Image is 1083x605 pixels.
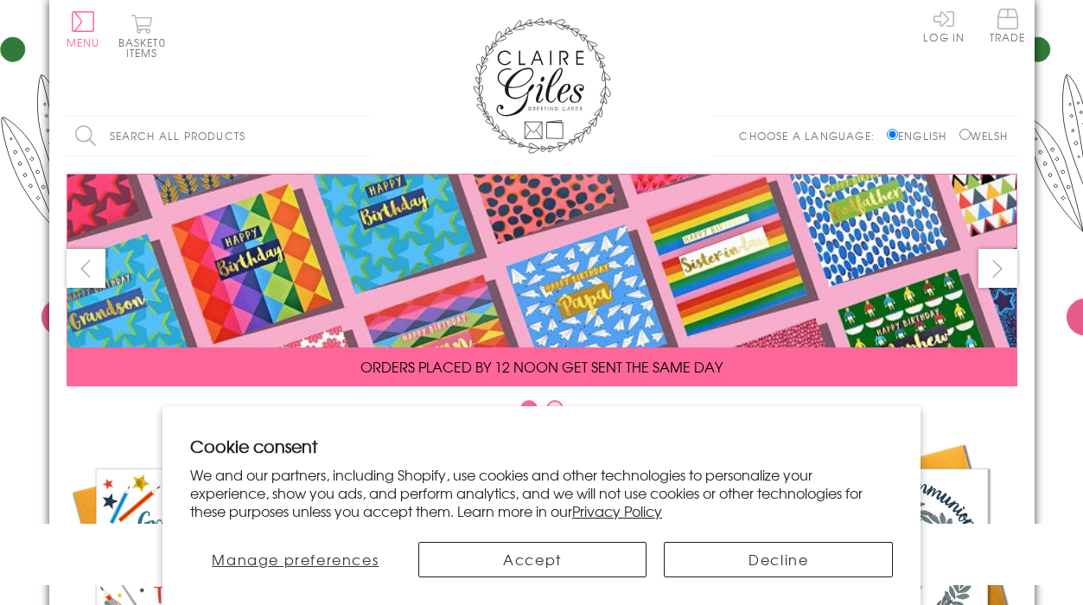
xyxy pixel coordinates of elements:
[190,466,893,519] p: We and our partners, including Shopify, use cookies and other technologies to personalize your ex...
[978,249,1017,288] button: next
[887,129,898,140] input: English
[664,542,893,577] button: Decline
[959,128,1009,143] label: Welsh
[959,129,971,140] input: Welsh
[67,249,105,288] button: prev
[67,117,369,156] input: Search all products
[67,35,100,50] span: Menu
[352,117,369,156] input: Search
[360,356,723,377] span: ORDERS PLACED BY 12 NOON GET SENT THE SAME DAY
[546,400,564,417] button: Carousel Page 2
[887,128,955,143] label: English
[212,549,379,570] span: Manage preferences
[739,128,883,143] p: Choose a language:
[190,434,893,458] h2: Cookie consent
[520,400,538,417] button: Carousel Page 1 (Current Slide)
[990,9,1026,42] span: Trade
[118,14,166,58] button: Basket0 items
[190,542,401,577] button: Manage preferences
[67,399,1017,426] div: Carousel Pagination
[990,9,1026,46] a: Trade
[126,35,166,60] span: 0 items
[572,500,662,521] a: Privacy Policy
[67,11,100,48] button: Menu
[923,9,965,42] a: Log In
[473,17,611,154] img: Claire Giles Greetings Cards
[418,542,647,577] button: Accept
